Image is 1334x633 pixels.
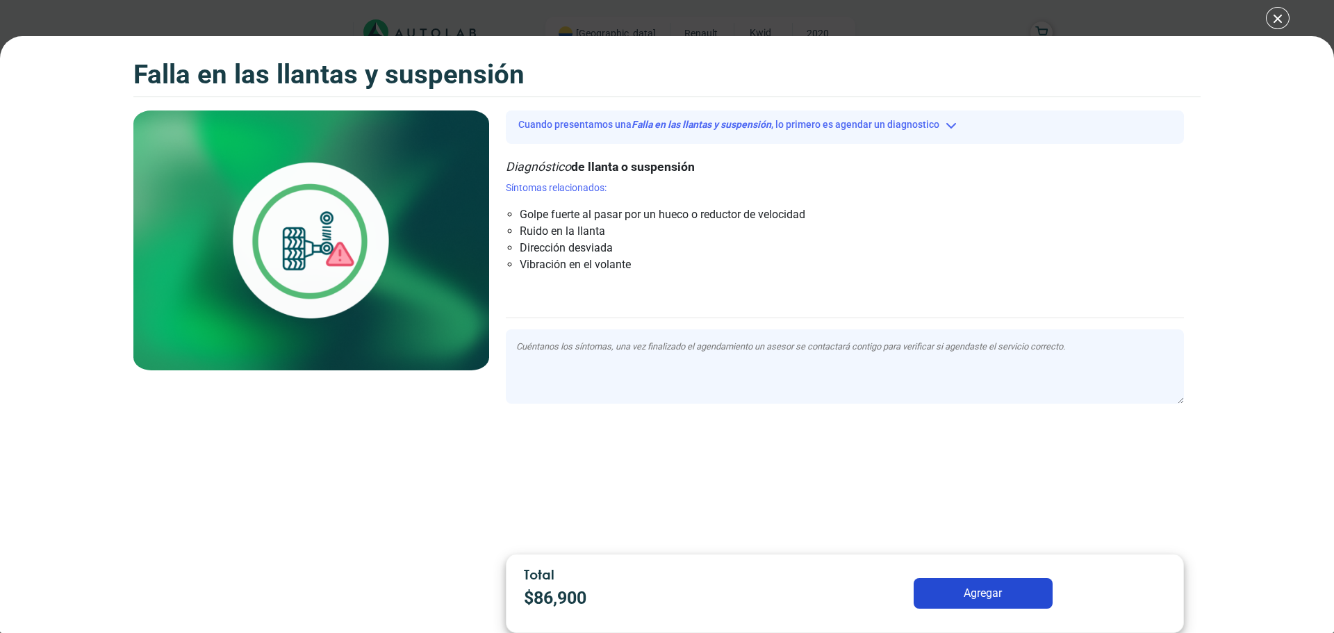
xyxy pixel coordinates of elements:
[524,566,554,582] span: Total
[133,58,525,90] h3: Falla en las llantas y suspensión
[524,585,780,611] p: $ 86,900
[571,160,695,174] span: de llanta o suspensión
[520,206,1051,223] li: Golpe fuerte al pasar por un hueco o reductor de velocidad
[506,181,1184,195] p: Síntomas relacionados:
[520,256,1051,273] li: Vibración en el volante
[506,114,1184,135] button: Cuando presentamos unaFalla en las llantas y suspensión, lo primero es agendar un diagnostico
[506,160,571,174] span: Diagnóstico
[914,578,1053,609] button: Agregar
[520,240,1051,256] li: Dirección desviada
[520,223,1051,240] li: Ruido en la llanta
